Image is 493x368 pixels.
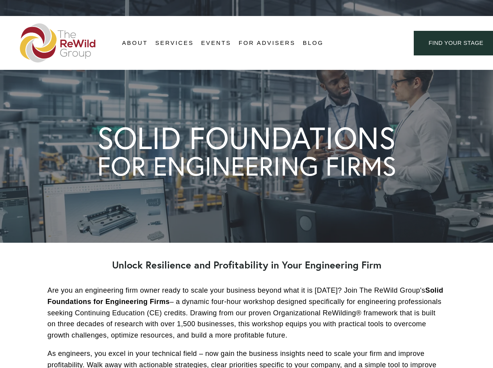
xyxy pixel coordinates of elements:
[97,123,395,153] h1: SOLID FOUNDATIONS
[48,286,445,306] strong: Solid Foundations for Engineering Firms
[97,153,396,179] h1: FOR ENGINEERING FIRMS
[122,37,148,49] a: folder dropdown
[303,37,324,49] a: Blog
[238,37,295,49] a: For Advisers
[122,38,148,48] span: About
[112,258,381,271] strong: Unlock Resilience and Profitability in Your Engineering Firm
[155,37,194,49] a: folder dropdown
[155,38,194,48] span: Services
[201,37,231,49] a: Events
[48,285,446,341] p: Are you an engineering firm owner ready to scale your business beyond what it is [DATE]? Join The...
[20,23,96,62] img: The ReWild Group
